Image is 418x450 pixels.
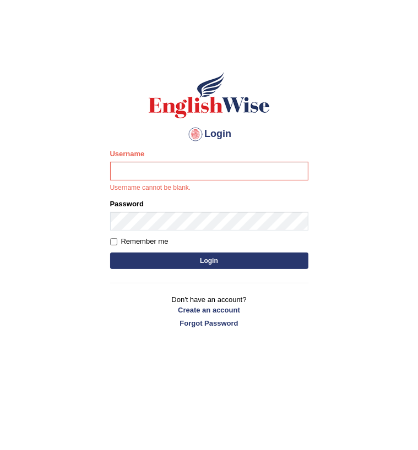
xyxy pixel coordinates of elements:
label: Remember me [110,236,169,247]
input: Remember me [110,238,117,245]
p: Username cannot be blank. [110,183,308,193]
label: Password [110,199,144,209]
h4: Login [110,125,308,143]
button: Login [110,253,308,269]
label: Username [110,149,145,159]
a: Forgot Password [110,318,308,328]
p: Don't have an account? [110,294,308,328]
a: Create an account [110,305,308,315]
img: Logo of English Wise sign in for intelligent practice with AI [146,70,272,120]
